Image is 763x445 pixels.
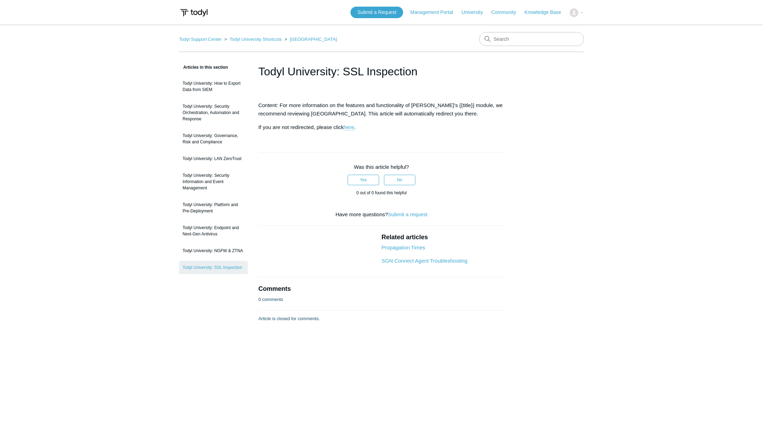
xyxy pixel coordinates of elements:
a: SGN Connect Agent Troubleshooting [381,258,467,264]
a: Todyl University: Platform and Pre-Deployment [179,198,248,218]
a: Todyl University: NGFW & ZTNA [179,244,248,257]
a: Submit a Request [350,7,403,18]
span: Was this article helpful? [354,164,409,170]
a: Todyl Support Center [179,37,222,42]
p: If you are not redirected, please click . [258,123,505,131]
li: Todyl Support Center [179,37,223,42]
div: Have more questions? [258,211,505,219]
a: Todyl University: Endpoint and Next-Gen Antivirus [179,221,248,241]
input: Search [479,32,584,46]
a: Todyl University: LAN ZeroTrust [179,152,248,165]
p: Article is closed for comments. [258,315,320,322]
a: Community [491,9,523,16]
a: Todyl University: Security Orchestration, Automation and Response [179,100,248,126]
p: 0 comments [258,296,283,303]
a: Management Portal [410,9,460,16]
a: Submit a request [388,211,427,217]
img: Todyl Support Center Help Center home page [179,6,209,19]
a: [GEOGRAPHIC_DATA] [290,37,337,42]
h1: Todyl University: SSL Inspection [258,63,505,80]
span: Articles in this section [179,65,228,70]
p: Content: For more information on the features and functionality of [PERSON_NAME]'s {{title}} modu... [258,101,505,118]
h2: Related articles [381,233,505,242]
button: This article was not helpful [384,175,415,185]
a: Todyl University: Governance, Risk and Compliance [179,129,248,149]
li: Todyl University Shortcuts [223,37,283,42]
span: 0 out of 0 found this helpful [356,190,407,195]
a: Todyl University Shortcuts [230,37,282,42]
a: Todyl University: SSL Inspection [179,261,248,274]
a: here [343,124,354,130]
h2: Comments [258,284,505,294]
a: Propagation Times [381,244,425,250]
a: Todyl University: How to Export Data from SIEM [179,77,248,96]
a: University [461,9,490,16]
button: This article was helpful [348,175,379,185]
a: Knowledge Base [525,9,568,16]
a: Todyl University: Security Information and Event Management [179,169,248,195]
li: Todyl University [283,37,337,42]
